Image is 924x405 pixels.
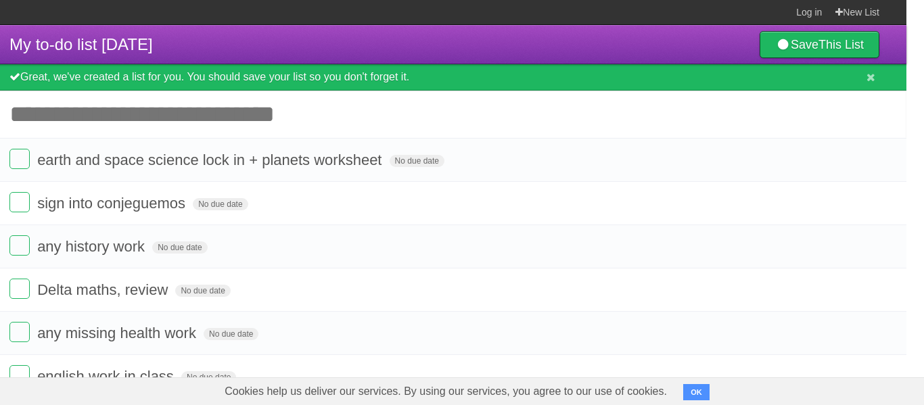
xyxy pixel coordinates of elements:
[9,322,30,342] label: Done
[175,285,230,297] span: No due date
[37,195,189,212] span: sign into conjeguemos
[9,192,30,212] label: Done
[37,281,171,298] span: Delta maths, review
[193,198,248,210] span: No due date
[9,235,30,256] label: Done
[211,378,680,405] span: Cookies help us deliver our services. By using our services, you agree to our use of cookies.
[181,371,236,383] span: No due date
[37,238,148,255] span: any history work
[204,328,258,340] span: No due date
[37,368,177,385] span: english work in class
[760,31,879,58] a: SaveThis List
[818,38,864,51] b: This List
[9,279,30,299] label: Done
[152,241,207,254] span: No due date
[683,384,710,400] button: OK
[9,365,30,385] label: Done
[37,325,200,341] span: any missing health work
[9,149,30,169] label: Done
[37,151,385,168] span: earth and space science lock in + planets worksheet
[390,155,444,167] span: No due date
[9,35,153,53] span: My to-do list [DATE]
